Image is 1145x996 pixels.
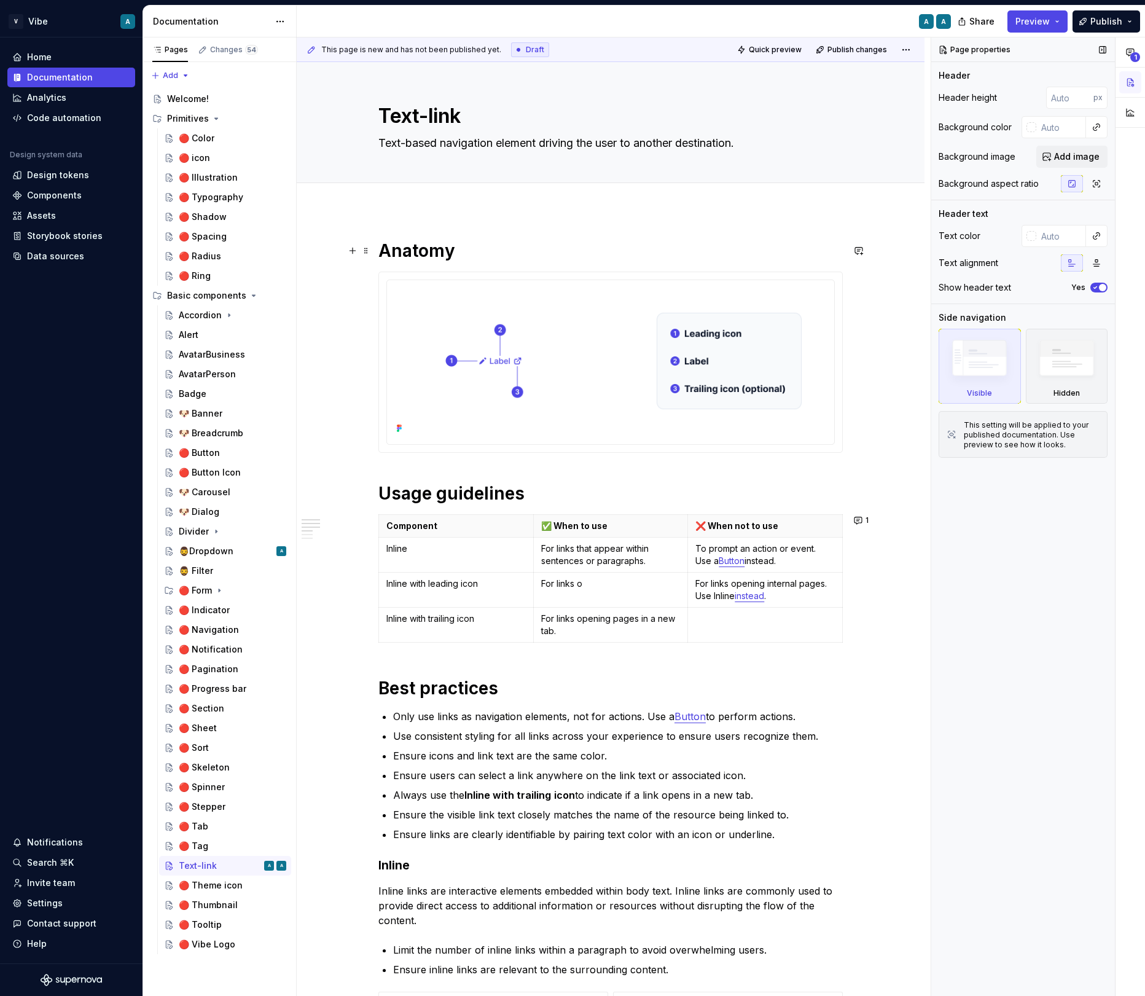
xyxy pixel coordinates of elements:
a: Settings [7,893,135,913]
div: 🔴 Form [179,584,212,597]
a: 🧔‍♂️ Filter [159,561,291,581]
button: Publish [1073,10,1140,33]
a: 🔴 Button [159,443,291,463]
div: 🐶 Carousel [179,486,230,498]
p: Inline with trailing icon [386,613,526,625]
div: Primitives [167,112,209,125]
div: Notifications [27,836,83,849]
div: Text-link [179,860,217,872]
div: Code automation [27,112,101,124]
p: Ensure links are clearly identifiable by pairing text color with an icon or underline. [393,827,843,842]
span: Add image [1054,151,1100,163]
a: 🔴 Notification [159,640,291,659]
button: Quick preview [733,41,807,58]
a: instead [735,590,764,601]
a: Design tokens [7,165,135,185]
div: 🧔‍♂️ Filter [179,565,213,577]
div: 🔴 icon [179,152,210,164]
a: Button [674,710,706,723]
div: 🔴 Tag [179,840,208,852]
a: 🔴 Pagination [159,659,291,679]
a: 🔴 Ring [159,266,291,286]
p: Inline [386,543,526,555]
span: Preview [1015,15,1050,28]
div: 🔴 Illustration [179,171,238,184]
div: Badge [179,388,206,400]
div: Welcome! [167,93,209,105]
a: 🔴 Illustration [159,168,291,187]
div: 🔴 Ring [179,270,211,282]
a: Welcome! [147,89,291,109]
div: 🔴 Tooltip [179,919,222,931]
div: Accordion [179,309,222,321]
strong: Inline with trailing [464,789,551,801]
h1: Usage guidelines [378,482,843,504]
input: Auto [1036,116,1086,138]
span: Publish [1090,15,1122,28]
div: Storybook stories [27,230,103,242]
a: 🔴 Vibe Logo [159,935,291,954]
a: Text-linkAA [159,856,291,876]
div: V [9,14,23,29]
div: Background color [939,121,1012,133]
div: Hidden [1053,388,1080,398]
div: Components [27,189,82,202]
div: 🔴 Vibe Logo [179,938,235,951]
div: 🔴 Indicator [179,604,230,616]
label: Yes [1071,283,1085,292]
button: Search ⌘K [7,853,135,872]
a: Code automation [7,108,135,128]
p: Use consistent styling for all links across your experience to ensure users recognize them. [393,729,843,743]
a: Accordion [159,305,291,325]
div: 🐶 Breadcrumb [179,427,243,439]
p: For links opening internal pages. Use Inline . [695,578,835,602]
p: Only use links as navigation elements, not for actions. Use a to perform actions. [393,709,843,724]
span: 1 [866,516,869,525]
div: 🔴 Progress bar [179,683,246,695]
p: Inline links are interactive elements embedded within body text. Inline links are commonly used t... [378,884,843,928]
div: A [268,860,271,872]
div: AvatarBusiness [179,348,245,361]
div: 🔴 Notification [179,643,243,656]
a: 🔴 Color [159,128,291,148]
p: For links opening pages in a new tab. [541,613,681,637]
div: 🔴 Tab [179,820,208,833]
a: 🐶 Breadcrumb [159,423,291,443]
span: Quick preview [749,45,802,55]
a: 🧔‍♂️DropdownA [159,541,291,561]
a: Divider [159,522,291,541]
div: Basic components [167,289,246,302]
div: Background aspect ratio [939,178,1039,190]
button: Publish changes [812,41,893,58]
button: Help [7,934,135,954]
a: 🔴 Shadow [159,207,291,227]
div: 🔴 Navigation [179,624,239,636]
a: Components [7,186,135,205]
button: Add image [1036,146,1108,168]
p: Limit the number of inline links within a paragraph to avoid overwhelming users. [393,943,843,957]
div: Hidden [1026,329,1108,404]
textarea: Text-based navigation element driving the user to another destination. [376,133,840,153]
div: Page tree [147,89,291,954]
a: 🔴 Spacing [159,227,291,246]
a: 🔴 Tooltip [159,915,291,935]
p: Ensure inline links are relevant to the surrounding content. [393,962,843,977]
span: Draft [526,45,544,55]
div: 🔴 Section [179,702,224,715]
div: Settings [27,897,63,909]
div: Header height [939,92,997,104]
button: Share [952,10,1002,33]
input: Auto [1036,225,1086,247]
a: Alert [159,325,291,345]
span: 54 [245,45,258,55]
a: 🔴 Stepper [159,797,291,817]
div: Header text [939,208,988,220]
div: AvatarPerson [179,368,236,380]
div: Vibe [28,15,48,28]
div: Documentation [27,71,93,84]
div: Alert [179,329,198,341]
a: 🔴 Sheet [159,718,291,738]
a: 🔴 icon [159,148,291,168]
a: 🔴 Navigation [159,620,291,640]
p: To prompt an action or event. Use a instead. [695,543,835,567]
